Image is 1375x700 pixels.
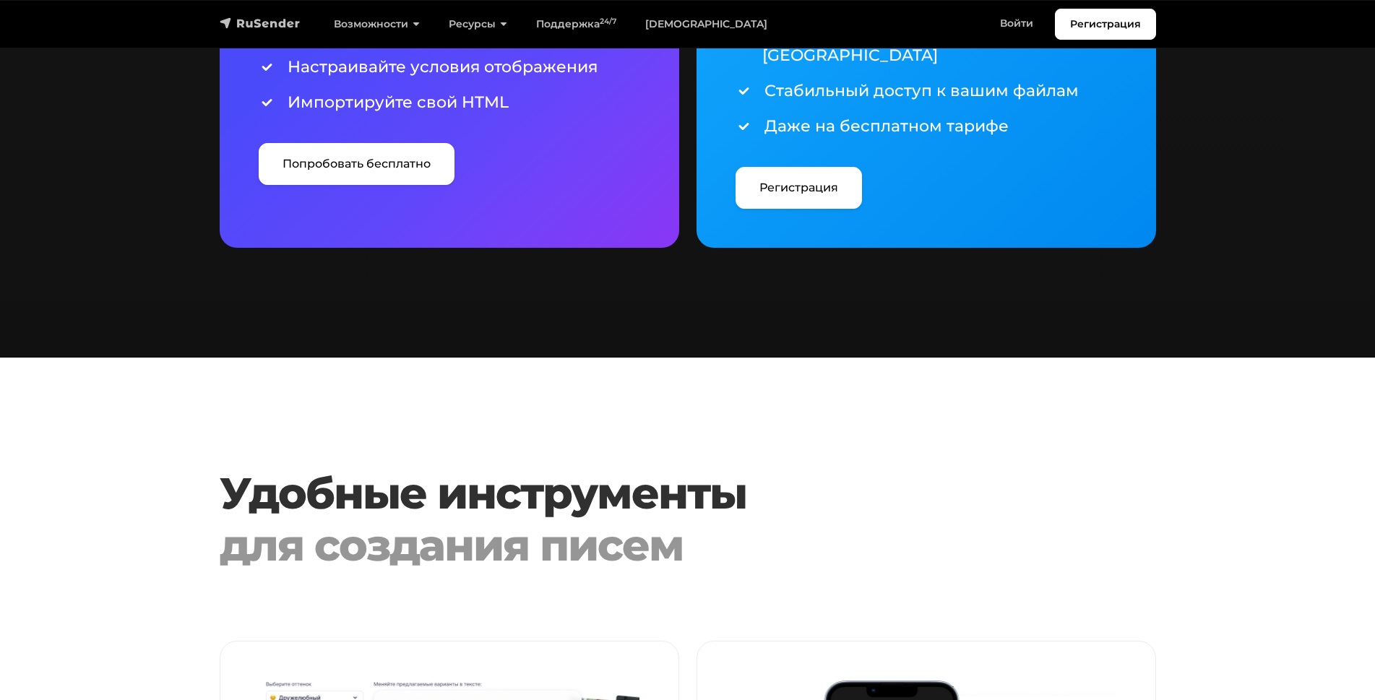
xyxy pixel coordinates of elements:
[259,90,640,114] li: Импортируйте свой HTML
[1055,9,1156,40] a: Регистрация
[736,114,1117,138] li: Даже на бесплатном тарифе
[319,9,434,39] a: Возможности
[736,79,1117,103] li: Стабильный доступ к вашим файлам
[600,17,616,26] sup: 24/7
[631,9,782,39] a: [DEMOGRAPHIC_DATA]
[220,519,1077,571] div: для создания писем
[434,9,522,39] a: Ресурсы
[220,467,1077,571] h2: Удобные инструменты
[259,55,640,79] li: Настраивайте условия отображения
[259,143,454,185] a: Попробовать бесплатно
[522,9,631,39] a: Поддержка24/7
[220,16,301,30] img: RuSender
[986,9,1048,38] a: Войти
[736,167,862,209] a: Регистрация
